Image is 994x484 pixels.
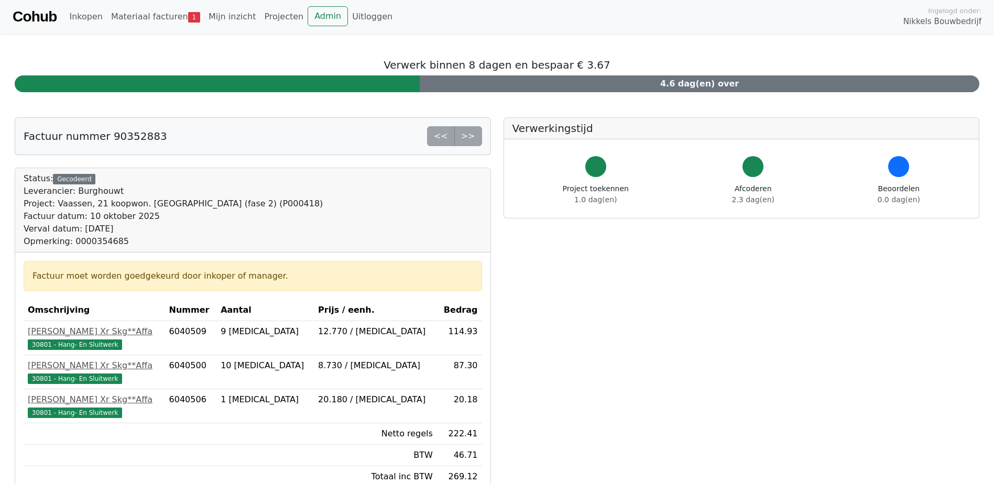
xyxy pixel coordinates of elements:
div: Leverancier: Burghouwt [24,185,323,197]
div: 8.730 / [MEDICAL_DATA] [318,359,433,372]
h5: Factuur nummer 90352883 [24,130,167,142]
span: 1 [188,12,200,23]
span: 1.0 dag(en) [574,195,617,204]
div: Gecodeerd [53,174,95,184]
div: Verval datum: [DATE] [24,223,323,235]
span: Nikkels Bouwbedrijf [903,16,981,28]
td: 6040500 [165,355,217,389]
div: [PERSON_NAME] Xr Skg**Affa [28,359,161,372]
div: Afcoderen [732,183,774,205]
div: 9 [MEDICAL_DATA] [221,325,310,338]
span: 30801 - Hang- En Sluitwerk [28,373,122,384]
div: [PERSON_NAME] Xr Skg**Affa [28,393,161,406]
td: Netto regels [314,423,437,445]
div: Factuur moet worden goedgekeurd door inkoper of manager. [32,270,473,282]
a: [PERSON_NAME] Xr Skg**Affa30801 - Hang- En Sluitwerk [28,359,161,384]
td: BTW [314,445,437,466]
div: 1 [MEDICAL_DATA] [221,393,310,406]
a: Projecten [260,6,308,27]
div: 4.6 dag(en) over [420,75,979,92]
a: Cohub [13,4,57,29]
td: 222.41 [437,423,482,445]
a: Materiaal facturen1 [107,6,204,27]
div: 20.180 / [MEDICAL_DATA] [318,393,433,406]
td: 6040509 [165,321,217,355]
span: 2.3 dag(en) [732,195,774,204]
div: Status: [24,172,323,248]
div: Project toekennen [563,183,629,205]
h5: Verwerk binnen 8 dagen en bespaar € 3.67 [15,59,979,71]
span: 30801 - Hang- En Sluitwerk [28,408,122,418]
th: Nummer [165,300,217,321]
th: Aantal [216,300,314,321]
h5: Verwerkingstijd [512,122,971,135]
a: [PERSON_NAME] Xr Skg**Affa30801 - Hang- En Sluitwerk [28,325,161,350]
span: 0.0 dag(en) [878,195,920,204]
span: Ingelogd onder: [928,6,981,16]
div: 12.770 / [MEDICAL_DATA] [318,325,433,338]
a: [PERSON_NAME] Xr Skg**Affa30801 - Hang- En Sluitwerk [28,393,161,419]
th: Prijs / eenh. [314,300,437,321]
div: Beoordelen [878,183,920,205]
div: [PERSON_NAME] Xr Skg**Affa [28,325,161,338]
th: Bedrag [437,300,482,321]
div: Project: Vaassen, 21 koopwon. [GEOGRAPHIC_DATA] (fase 2) (P000418) [24,197,323,210]
a: Inkopen [65,6,106,27]
div: Factuur datum: 10 oktober 2025 [24,210,323,223]
span: 30801 - Hang- En Sluitwerk [28,339,122,350]
td: 114.93 [437,321,482,355]
a: Mijn inzicht [204,6,260,27]
div: Opmerking: 0000354685 [24,235,323,248]
td: 20.18 [437,389,482,423]
a: Uitloggen [348,6,397,27]
td: 87.30 [437,355,482,389]
td: 6040506 [165,389,217,423]
th: Omschrijving [24,300,165,321]
div: 10 [MEDICAL_DATA] [221,359,310,372]
a: Admin [308,6,348,26]
td: 46.71 [437,445,482,466]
